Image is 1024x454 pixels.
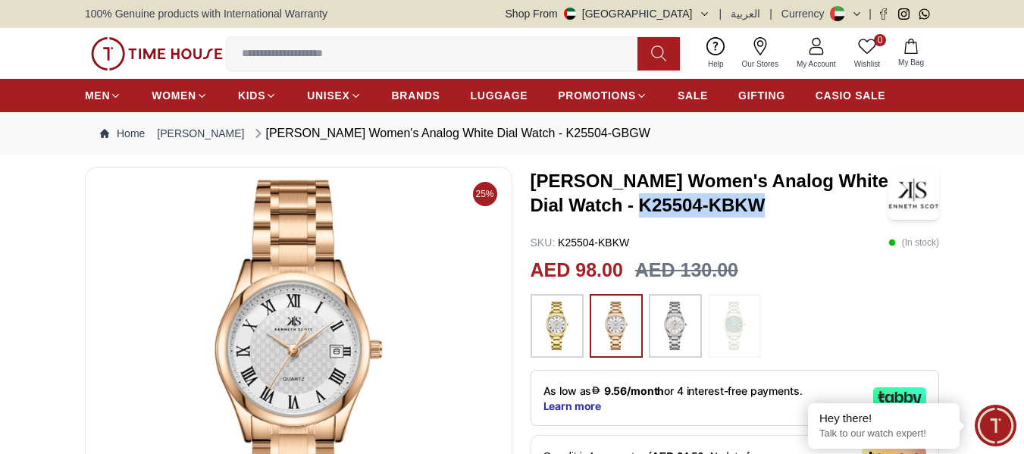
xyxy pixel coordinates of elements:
div: Currency [781,6,831,21]
img: ... [656,302,694,350]
img: United Arab Emirates [564,8,576,20]
img: ... [716,302,753,350]
span: | [719,6,722,21]
span: My Bag [892,57,930,68]
span: GIFTING [738,88,785,103]
span: MEN [85,88,110,103]
a: UNISEX [307,82,361,109]
a: 0Wishlist [845,34,889,73]
div: Hey there! [819,411,948,426]
a: Our Stores [733,34,788,73]
a: Home [100,126,145,141]
p: ( In stock ) [888,235,939,250]
a: KIDS [238,82,277,109]
div: [PERSON_NAME] Women's Analog White Dial Watch - K25504-GBGW [251,124,650,142]
span: PROMOTIONS [558,88,636,103]
a: SALE [678,82,708,109]
a: MEN [85,82,121,109]
a: GIFTING [738,82,785,109]
button: Shop From[GEOGRAPHIC_DATA] [506,6,710,21]
a: CASIO SALE [816,82,886,109]
span: LUGGAGE [471,88,528,103]
a: LUGGAGE [471,82,528,109]
span: BRANDS [392,88,440,103]
span: CASIO SALE [816,88,886,103]
h3: AED 130.00 [635,256,738,285]
a: PROMOTIONS [558,82,647,109]
a: Help [699,34,733,73]
img: Kenneth Scott Women's Analog White Dial Watch - K25504-KBKW [888,167,939,220]
button: My Bag [889,36,933,71]
span: SALE [678,88,708,103]
div: Chat Widget [975,405,1016,446]
span: 25% [473,182,497,206]
p: Talk to our watch expert! [819,427,948,440]
a: Instagram [898,8,910,20]
span: 0 [874,34,886,46]
span: | [869,6,872,21]
span: | [769,6,772,21]
nav: Breadcrumb [85,112,939,155]
a: Facebook [878,8,889,20]
img: ... [597,302,635,350]
img: ... [538,302,576,350]
span: Our Stores [736,58,784,70]
h3: [PERSON_NAME] Women's Analog White Dial Watch - K25504-KBKW [531,169,889,218]
a: WOMEN [152,82,208,109]
button: العربية [731,6,760,21]
img: ... [91,37,223,70]
span: UNISEX [307,88,349,103]
span: KIDS [238,88,265,103]
p: K25504-KBKW [531,235,630,250]
span: WOMEN [152,88,196,103]
span: 100% Genuine products with International Warranty [85,6,327,21]
a: Whatsapp [919,8,930,20]
span: My Account [791,58,842,70]
h2: AED 98.00 [531,256,623,285]
a: [PERSON_NAME] [157,126,244,141]
span: Wishlist [848,58,886,70]
span: SKU : [531,236,556,249]
a: BRANDS [392,82,440,109]
span: Help [702,58,730,70]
